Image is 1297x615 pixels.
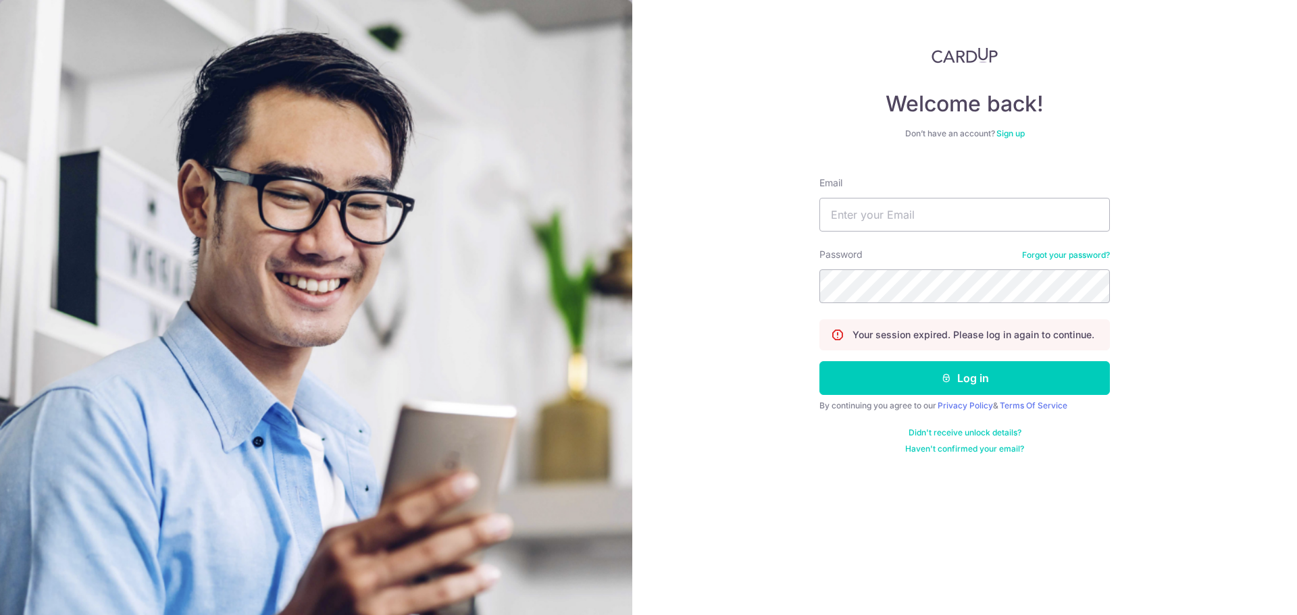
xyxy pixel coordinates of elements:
h4: Welcome back! [819,90,1110,117]
a: Forgot your password? [1022,250,1110,261]
a: Privacy Policy [938,400,993,410]
input: Enter your Email [819,198,1110,232]
a: Didn't receive unlock details? [909,427,1021,438]
label: Email [819,176,842,190]
a: Haven't confirmed your email? [905,444,1024,454]
a: Sign up [996,128,1025,138]
p: Your session expired. Please log in again to continue. [853,328,1094,342]
label: Password [819,248,863,261]
a: Terms Of Service [1000,400,1067,410]
div: Don’t have an account? [819,128,1110,139]
div: By continuing you agree to our & [819,400,1110,411]
button: Log in [819,361,1110,395]
img: CardUp Logo [932,47,998,63]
